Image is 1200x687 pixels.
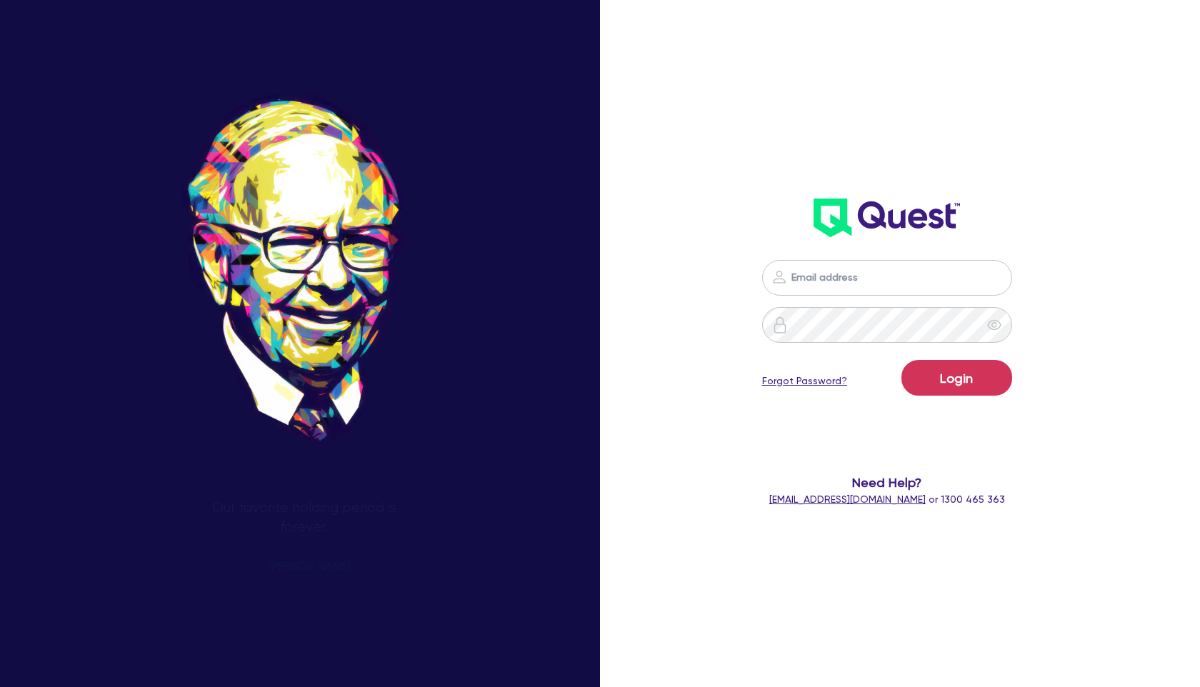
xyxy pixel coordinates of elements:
span: - [PERSON_NAME] [259,561,349,572]
a: Forgot Password? [762,373,847,388]
img: icon-password [771,316,789,334]
button: Login [901,360,1012,396]
a: [EMAIL_ADDRESS][DOMAIN_NAME] [769,493,926,505]
span: or 1300 465 363 [769,493,1005,505]
input: Email address [762,260,1012,296]
img: wH2k97JdezQIQAAAABJRU5ErkJggg== [814,199,960,237]
span: Need Help? [729,473,1045,492]
img: icon-password [771,269,788,286]
span: eye [987,318,1001,332]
